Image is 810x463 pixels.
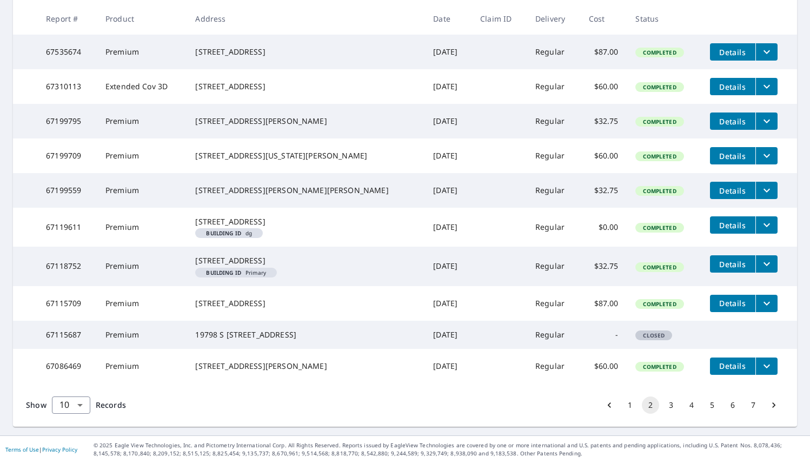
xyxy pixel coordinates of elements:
[97,349,187,383] td: Premium
[195,116,416,127] div: [STREET_ADDRESS][PERSON_NAME]
[580,173,627,208] td: $32.75
[710,78,755,95] button: detailsBtn-67310113
[636,300,682,308] span: Completed
[710,216,755,234] button: detailsBtn-67119611
[755,78,778,95] button: filesDropdownBtn-67310113
[37,247,97,286] td: 67118752
[37,208,97,247] td: 67119611
[716,47,749,57] span: Details
[206,230,241,236] em: Building ID
[195,329,416,340] div: 19798 S [STREET_ADDRESS]
[26,400,47,410] span: Show
[97,3,187,35] th: Product
[716,361,749,371] span: Details
[97,286,187,321] td: Premium
[187,3,424,35] th: Address
[527,286,580,321] td: Regular
[527,208,580,247] td: Regular
[527,321,580,349] td: Regular
[642,396,659,414] button: page 2
[97,208,187,247] td: Premium
[527,138,580,173] td: Regular
[97,247,187,286] td: Premium
[424,3,472,35] th: Date
[37,35,97,69] td: 67535674
[580,138,627,173] td: $60.00
[195,361,416,372] div: [STREET_ADDRESS][PERSON_NAME]
[37,173,97,208] td: 67199559
[195,81,416,92] div: [STREET_ADDRESS]
[755,358,778,375] button: filesDropdownBtn-67086469
[755,182,778,199] button: filesDropdownBtn-67199559
[206,270,241,275] em: Building ID
[710,147,755,164] button: detailsBtn-67199709
[580,104,627,138] td: $32.75
[94,441,805,458] p: © 2025 Eagle View Technologies, Inc. and Pictometry International Corp. All Rights Reserved. Repo...
[424,173,472,208] td: [DATE]
[716,116,749,127] span: Details
[424,247,472,286] td: [DATE]
[527,35,580,69] td: Regular
[636,118,682,125] span: Completed
[527,247,580,286] td: Regular
[472,3,527,35] th: Claim ID
[5,446,77,453] p: |
[755,216,778,234] button: filesDropdownBtn-67119611
[424,286,472,321] td: [DATE]
[527,104,580,138] td: Regular
[765,396,782,414] button: Go to next page
[37,286,97,321] td: 67115709
[627,3,701,35] th: Status
[745,396,762,414] button: Go to page 7
[424,35,472,69] td: [DATE]
[424,349,472,383] td: [DATE]
[601,396,618,414] button: Go to previous page
[755,113,778,130] button: filesDropdownBtn-67199795
[580,349,627,383] td: $60.00
[716,82,749,92] span: Details
[755,295,778,312] button: filesDropdownBtn-67115709
[724,396,741,414] button: Go to page 6
[200,270,273,275] span: Primary
[97,138,187,173] td: Premium
[424,69,472,104] td: [DATE]
[580,69,627,104] td: $60.00
[703,396,721,414] button: Go to page 5
[37,138,97,173] td: 67199709
[37,69,97,104] td: 67310113
[755,147,778,164] button: filesDropdownBtn-67199709
[580,247,627,286] td: $32.75
[527,69,580,104] td: Regular
[636,263,682,271] span: Completed
[52,396,90,414] div: Show 10 records
[755,255,778,273] button: filesDropdownBtn-67118752
[621,396,639,414] button: Go to page 1
[716,186,749,196] span: Details
[636,153,682,160] span: Completed
[636,187,682,195] span: Completed
[710,182,755,199] button: detailsBtn-67199559
[195,255,416,266] div: [STREET_ADDRESS]
[580,208,627,247] td: $0.00
[683,396,700,414] button: Go to page 4
[662,396,680,414] button: Go to page 3
[37,349,97,383] td: 67086469
[37,104,97,138] td: 67199795
[424,321,472,349] td: [DATE]
[527,3,580,35] th: Delivery
[599,396,784,414] nav: pagination navigation
[636,224,682,231] span: Completed
[636,49,682,56] span: Completed
[195,185,416,196] div: [STREET_ADDRESS][PERSON_NAME][PERSON_NAME]
[527,349,580,383] td: Regular
[755,43,778,61] button: filesDropdownBtn-67535674
[200,230,258,236] span: dg
[97,35,187,69] td: Premium
[97,69,187,104] td: Extended Cov 3D
[97,104,187,138] td: Premium
[710,358,755,375] button: detailsBtn-67086469
[716,298,749,308] span: Details
[527,173,580,208] td: Regular
[195,47,416,57] div: [STREET_ADDRESS]
[195,216,416,227] div: [STREET_ADDRESS]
